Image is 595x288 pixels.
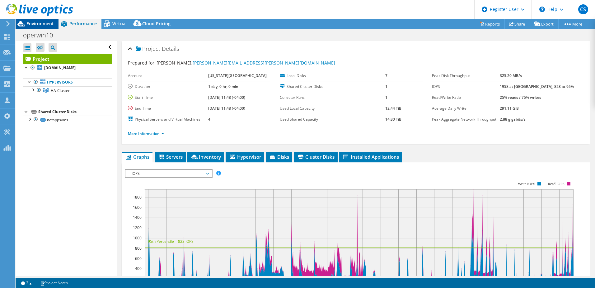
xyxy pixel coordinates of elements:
[500,117,526,122] b: 2.88 gigabits/s
[342,154,399,160] span: Installed Applications
[500,106,519,111] b: 291.11 GiB
[23,116,112,124] a: netappsvms
[44,65,76,70] b: [DOMAIN_NAME]
[193,60,335,66] a: [PERSON_NAME][EMAIL_ADDRESS][PERSON_NAME][DOMAIN_NAME]
[23,86,112,94] a: HA-Cluster
[280,105,385,112] label: Used Local Capacity
[385,117,401,122] b: 14.80 TiB
[128,94,208,101] label: Start Time
[432,116,500,122] label: Peak Aggregate Network Throughput
[475,19,505,29] a: Reports
[128,73,208,79] label: Account
[432,105,500,112] label: Average Daily Write
[530,19,559,29] a: Export
[128,84,208,90] label: Duration
[23,78,112,86] a: Hypervisors
[17,279,36,287] a: 2
[36,279,72,287] a: Project Notes
[157,60,335,66] span: [PERSON_NAME],
[23,54,112,64] a: Project
[504,19,530,29] a: Share
[51,88,70,93] span: HA-Cluster
[385,95,387,100] b: 1
[385,106,401,111] b: 12.44 TiB
[133,205,142,210] text: 1600
[385,84,387,89] b: 1
[558,19,587,29] a: More
[69,21,97,26] span: Performance
[128,116,208,122] label: Physical Servers and Virtual Machines
[135,256,142,261] text: 600
[297,154,335,160] span: Cluster Disks
[142,21,171,26] span: Cloud Pricing
[385,73,387,78] b: 7
[432,73,500,79] label: Peak Disk Throughput
[432,84,500,90] label: IOPS
[125,154,149,160] span: Graphs
[229,154,261,160] span: Hypervisor
[280,116,385,122] label: Used Shared Capacity
[158,154,183,160] span: Servers
[208,106,245,111] b: [DATE] 11:48 (-04:00)
[133,225,142,230] text: 1200
[280,84,385,90] label: Shared Cluster Disks
[500,84,574,89] b: 1958 at [GEOGRAPHIC_DATA], 823 at 95%
[135,246,142,251] text: 800
[128,131,164,136] a: More Information
[500,73,522,78] b: 325.20 MB/s
[128,105,208,112] label: End Time
[548,182,565,186] text: Read IOPS
[38,108,112,116] div: Shared Cluster Disks
[20,32,63,39] h1: operwin10
[23,64,112,72] a: [DOMAIN_NAME]
[128,60,156,66] label: Prepared for:
[280,94,385,101] label: Collector Runs
[148,239,194,244] text: 95th Percentile = 823 IOPS
[432,94,500,101] label: Read/Write Ratio
[500,95,541,100] b: 25% reads / 75% writes
[190,154,221,160] span: Inventory
[280,73,385,79] label: Local Disks
[136,46,160,52] span: Project
[208,84,238,89] b: 1 day, 0 hr, 0 min
[129,170,208,177] span: IOPS
[135,266,142,271] text: 400
[26,21,54,26] span: Environment
[208,117,210,122] b: 4
[112,21,127,26] span: Virtual
[208,95,245,100] b: [DATE] 11:48 (-04:00)
[133,215,142,220] text: 1400
[133,194,142,200] text: 1800
[578,4,588,14] span: CS
[162,45,179,52] span: Details
[269,154,289,160] span: Disks
[133,235,142,241] text: 1000
[539,7,545,12] svg: \n
[208,73,267,78] b: [US_STATE][GEOGRAPHIC_DATA]
[518,182,535,186] text: Write IOPS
